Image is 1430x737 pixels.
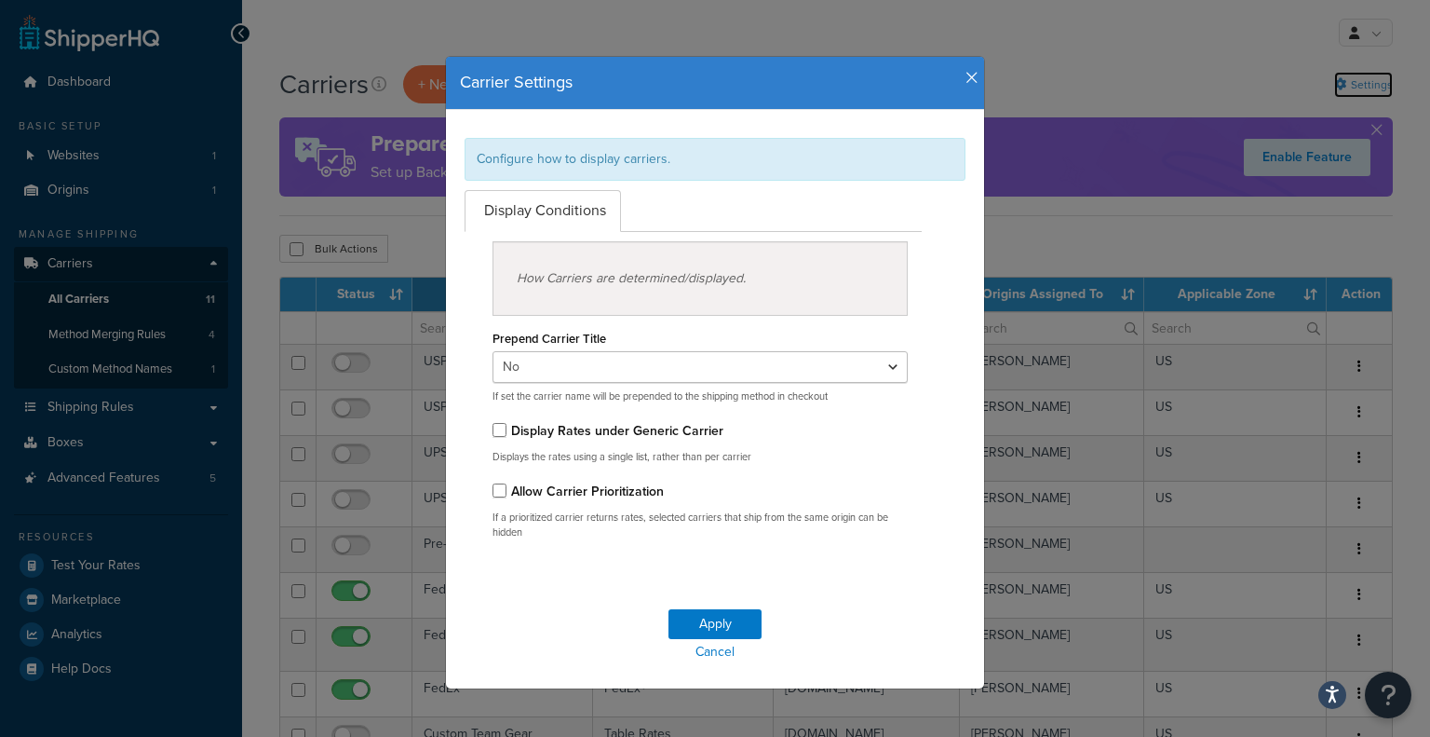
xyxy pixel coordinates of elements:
div: Configure how to display carriers. [465,138,965,181]
input: Display Rates under Generic Carrier [492,423,506,437]
label: Display Rates under Generic Carrier [511,421,723,441]
div: How Carriers are determined/displayed. [492,241,908,316]
a: Display Conditions [465,190,621,232]
input: Allow Carrier Prioritization [492,484,506,498]
a: Cancel [446,639,984,665]
label: Prepend Carrier Title [492,332,606,346]
p: Displays the rates using a single list, rather than per carrier [492,450,908,464]
h4: Carrier Settings [460,71,970,95]
p: If a prioritized carrier returns rates, selected carriers that ship from the same origin can be h... [492,511,908,539]
button: Apply [668,609,762,639]
label: Allow Carrier Prioritization [511,482,664,501]
p: If set the carrier name will be prepended to the shipping method in checkout [492,389,908,403]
